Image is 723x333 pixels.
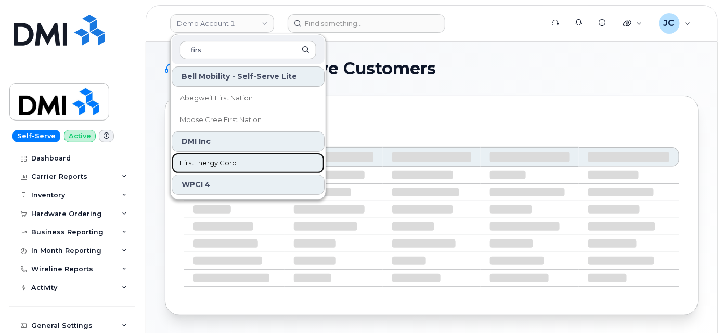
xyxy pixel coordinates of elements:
div: DMI Inc [172,131,325,152]
a: Moose Cree First Nation [172,110,325,130]
a: Abegweit First Nation [172,88,325,109]
span: Abegweit First Nation [180,93,253,103]
span: FirstEnergy Corp [180,158,237,168]
div: WPCI 4 [172,175,325,195]
div: Bell Mobility - Self-Serve Lite [172,66,325,87]
a: FirstEnergy Corp [172,153,325,174]
input: Search [180,41,316,59]
span: Moose Cree First Nation [180,115,262,125]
